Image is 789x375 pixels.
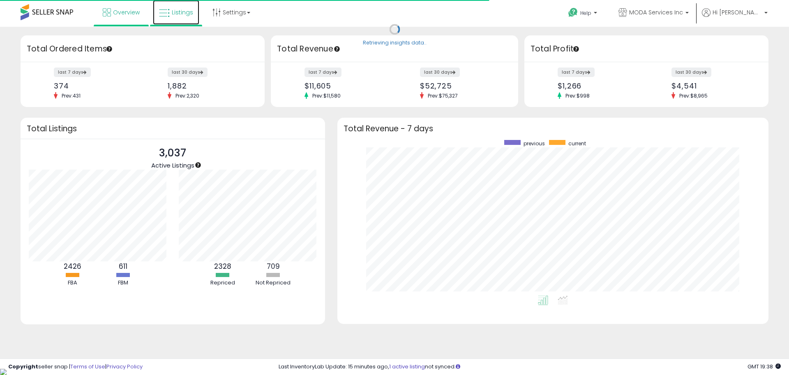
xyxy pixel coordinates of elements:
span: Prev: $998 [561,92,594,99]
span: Active Listings [151,161,194,170]
h3: Total Revenue [277,43,512,55]
span: Help [580,9,591,16]
strong: Copyright [8,363,38,370]
i: Click here to read more about un-synced listings. [456,364,460,369]
label: last 7 days [305,68,341,77]
span: Hi [PERSON_NAME] [713,8,762,16]
a: Privacy Policy [106,363,143,370]
b: 2426 [64,261,81,271]
a: Hi [PERSON_NAME] [702,8,768,27]
span: 2025-08-15 19:38 GMT [747,363,781,370]
span: current [568,140,586,147]
div: Tooltip anchor [106,45,113,53]
span: previous [524,140,545,147]
b: 709 [267,261,280,271]
label: last 30 days [168,68,208,77]
span: MODA Services Inc [629,8,683,16]
div: FBM [98,279,148,287]
div: $1,266 [558,82,640,90]
div: Tooltip anchor [572,45,580,53]
i: Get Help [568,7,578,18]
div: Tooltip anchor [194,161,202,169]
span: Prev: $8,965 [675,92,712,99]
span: Prev: 431 [58,92,85,99]
h3: Total Profit [531,43,762,55]
h3: Total Revenue - 7 days [344,126,762,132]
h3: Total Ordered Items [27,43,258,55]
label: last 30 days [420,68,460,77]
span: Prev: $75,327 [424,92,462,99]
div: $52,725 [420,82,504,90]
span: Prev: 2,320 [171,92,203,99]
div: seller snap | | [8,363,143,371]
div: FBA [48,279,97,287]
div: Last InventoryLab Update: 15 minutes ago, not synced. [279,363,781,371]
a: Help [562,1,605,27]
span: Prev: $11,580 [308,92,345,99]
div: Repriced [198,279,247,287]
a: Terms of Use [70,363,105,370]
div: 1,882 [168,82,250,90]
label: last 30 days [671,68,711,77]
div: $11,605 [305,82,388,90]
label: last 7 days [558,68,595,77]
a: 1 active listing [389,363,425,370]
h3: Total Listings [27,126,319,132]
span: Overview [113,8,140,16]
p: 3,037 [151,145,194,161]
b: 2328 [214,261,231,271]
label: last 7 days [54,68,91,77]
b: 611 [119,261,127,271]
span: Listings [172,8,193,16]
div: Retrieving insights data.. [363,40,427,47]
div: $4,541 [671,82,754,90]
div: Not Repriced [249,279,298,287]
div: 374 [54,82,136,90]
div: Tooltip anchor [333,45,341,53]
